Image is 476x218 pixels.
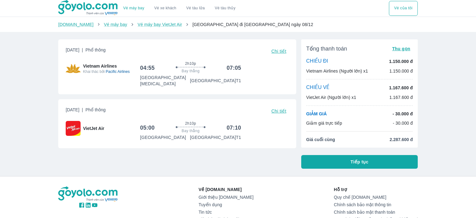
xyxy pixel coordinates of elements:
[185,121,196,126] span: 2h10p
[334,186,418,193] p: Hỗ trợ
[227,124,241,131] h6: 07:10
[390,44,413,53] button: Thu gọn
[389,85,413,91] p: 1.167.600 đ
[334,202,418,207] a: Chính sách bảo mật thông tin
[140,74,190,87] p: [GEOGRAPHIC_DATA] [MEDICAL_DATA]
[182,128,200,133] span: Bay thẳng
[58,22,94,27] a: [DOMAIN_NAME]
[389,68,413,74] p: 1.150.000 đ
[190,78,241,84] p: [GEOGRAPHIC_DATA] T1
[140,124,155,131] h6: 05:00
[306,84,330,91] p: CHIỀU VỀ
[199,210,253,215] a: Tin tức
[306,45,347,52] span: Tổng thanh toán
[306,68,368,74] p: Vietnam Airlines (Người lớn) x1
[123,6,144,11] a: Vé máy bay
[389,94,413,100] p: 1.167.600 đ
[389,1,418,16] div: choose transportation mode
[271,49,286,54] span: Chi tiết
[82,47,83,52] span: |
[190,134,241,140] p: [GEOGRAPHIC_DATA] T1
[154,6,176,11] a: Vé xe khách
[269,47,289,56] button: Chi tiết
[58,21,418,28] nav: breadcrumb
[199,202,253,207] a: Tuyển dụng
[199,195,253,200] a: Giới thiệu [DOMAIN_NAME]
[185,61,196,66] span: 2h10p
[192,22,313,27] span: [GEOGRAPHIC_DATA] đi [GEOGRAPHIC_DATA] ngày 08/12
[306,94,356,100] p: VietJet Air (Người lớn) x1
[140,64,155,72] h6: 04:55
[393,111,413,117] p: - 30.000 đ
[86,107,106,112] span: Phổ thông
[106,69,130,74] span: Pacific Airlines
[334,210,418,215] a: Chính sách bảo mật thanh toán
[306,136,335,143] span: Giá cuối cùng
[350,159,368,165] span: Tiếp tục
[390,136,413,143] span: 2.287.600 đ
[389,1,418,16] button: Vé của tôi
[83,63,130,74] span: Vietnam Airlines
[389,58,413,65] p: 1.150.000 đ
[306,120,342,126] p: Giảm giá trực tiếp
[138,22,182,27] a: Vé máy bay VietJet Air
[392,46,410,51] span: Thu gọn
[306,111,327,117] p: GIẢM GIÁ
[334,195,418,200] a: Quy chế [DOMAIN_NAME]
[181,1,210,16] a: Vé tàu lửa
[86,47,106,52] span: Phổ thông
[271,109,286,113] span: Chi tiết
[140,134,186,140] p: [GEOGRAPHIC_DATA]
[301,155,418,169] button: Tiếp tục
[83,69,130,74] span: Khai thác bởi
[82,107,83,112] span: |
[393,120,413,126] p: - 30.000 đ
[269,107,289,115] button: Chi tiết
[199,186,253,193] p: Về [DOMAIN_NAME]
[66,47,106,56] span: [DATE]
[83,125,104,131] span: VietJet Air
[182,69,200,73] span: Bay thẳng
[210,1,240,16] button: Vé tàu thủy
[306,58,328,65] p: CHIỀU ĐI
[118,1,240,16] div: choose transportation mode
[66,107,106,115] span: [DATE]
[104,22,127,27] a: Vé máy bay
[58,186,118,202] img: logo
[227,64,241,72] h6: 07:05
